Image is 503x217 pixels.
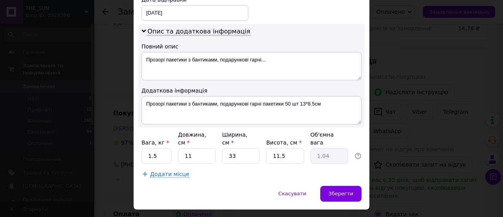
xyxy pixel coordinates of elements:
[141,43,362,50] div: Повний опис
[222,132,247,146] label: Ширина, см
[150,171,189,178] span: Додати місце
[141,87,362,95] div: Додаткова інформація
[141,52,362,80] textarea: Прозорі пакетики з бантиками, подарункові гарні...
[266,139,301,146] label: Висота, см
[178,132,206,146] label: Довжина, см
[310,131,348,147] div: Об'ємна вага
[278,191,306,197] span: Скасувати
[141,96,362,124] textarea: Прозорі пакетики з бантиками, подарункові гарні пакетики 50 шт 13*8.5см
[141,139,169,146] label: Вага, кг
[329,191,353,197] span: Зберегти
[147,28,250,35] span: Опис та додаткова інформація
